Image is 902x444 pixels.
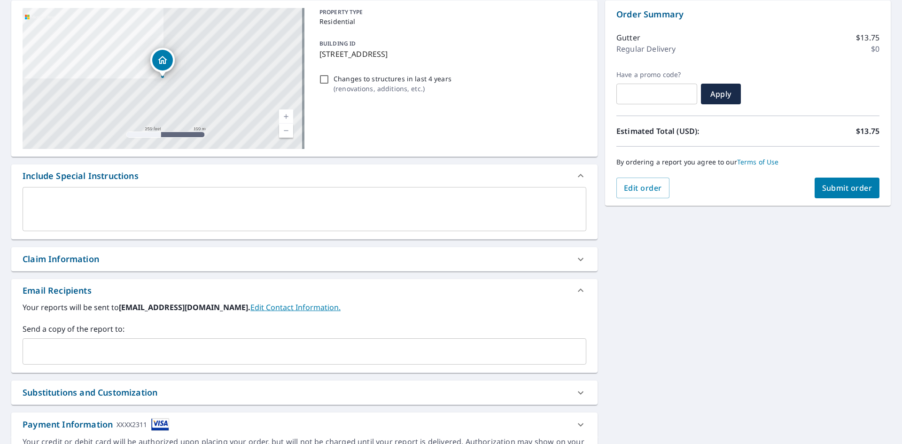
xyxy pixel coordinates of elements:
[616,178,669,198] button: Edit order
[279,124,293,138] a: Current Level 17, Zoom Out
[23,284,92,297] div: Email Recipients
[616,158,879,166] p: By ordering a report you agree to our
[624,183,662,193] span: Edit order
[319,48,583,60] p: [STREET_ADDRESS]
[616,8,879,21] p: Order Summary
[23,418,169,431] div: Payment Information
[11,279,598,302] div: Email Recipients
[319,39,356,47] p: BUILDING ID
[701,84,741,104] button: Apply
[23,386,157,399] div: Substitutions and Customization
[279,109,293,124] a: Current Level 17, Zoom In
[856,125,879,137] p: $13.75
[23,170,139,182] div: Include Special Instructions
[815,178,880,198] button: Submit order
[737,157,779,166] a: Terms of Use
[11,164,598,187] div: Include Special Instructions
[11,381,598,405] div: Substitutions and Customization
[250,302,341,312] a: EditContactInfo
[319,8,583,16] p: PROPERTY TYPE
[616,43,676,55] p: Regular Delivery
[23,302,586,313] label: Your reports will be sent to
[11,413,598,436] div: Payment InformationXXXX2311cardImage
[822,183,872,193] span: Submit order
[117,418,147,431] div: XXXX2311
[319,16,583,26] p: Residential
[616,32,640,43] p: Gutter
[11,247,598,271] div: Claim Information
[856,32,879,43] p: $13.75
[119,302,250,312] b: [EMAIL_ADDRESS][DOMAIN_NAME].
[23,323,586,335] label: Send a copy of the report to:
[150,48,175,77] div: Dropped pin, building 1, Residential property, 2520 Del Lago Dr Fort Lauderdale, FL 33316
[616,70,697,79] label: Have a promo code?
[334,84,451,93] p: ( renovations, additions, etc. )
[616,125,748,137] p: Estimated Total (USD):
[708,89,733,99] span: Apply
[23,253,99,265] div: Claim Information
[334,74,451,84] p: Changes to structures in last 4 years
[871,43,879,55] p: $0
[151,418,169,431] img: cardImage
